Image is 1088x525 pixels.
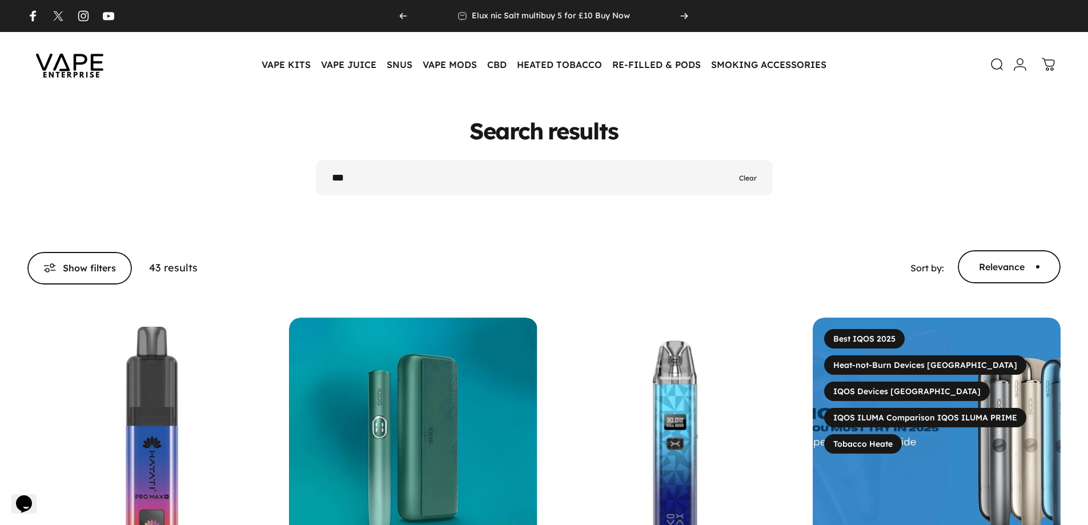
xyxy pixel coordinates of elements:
button: Show filters [27,252,132,284]
summary: SNUS [382,53,417,77]
summary: VAPE JUICE [316,53,382,77]
animate-element: Search [469,119,543,142]
a: Heat-not-Burn Devices [GEOGRAPHIC_DATA] [824,355,1026,375]
nav: Primary [256,53,832,77]
summary: SMOKING ACCESSORIES [706,53,832,77]
a: IQOS ILUMA Comparison IQOS ILUMA PRIME [824,408,1026,427]
iframe: chat widget [11,479,48,514]
summary: RE-FILLED & PODS [607,53,706,77]
summary: CBD [482,53,512,77]
summary: HEATED TOBACCO [512,53,607,77]
p: 43 results [149,260,198,276]
a: Best IQOS 2025 [824,329,905,348]
span: Sort by: [910,262,944,274]
a: 0 items [1036,52,1061,77]
button: Clear [739,173,757,183]
a: IQOS Devices [GEOGRAPHIC_DATA] [824,382,990,401]
animate-element: results [548,119,619,142]
summary: VAPE MODS [417,53,482,77]
p: Elux nic Salt multibuy 5 for £10 Buy Now [472,11,630,21]
summary: VAPE KITS [256,53,316,77]
a: Tobacco Heate [824,434,902,454]
img: Vape Enterprise [18,38,121,91]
